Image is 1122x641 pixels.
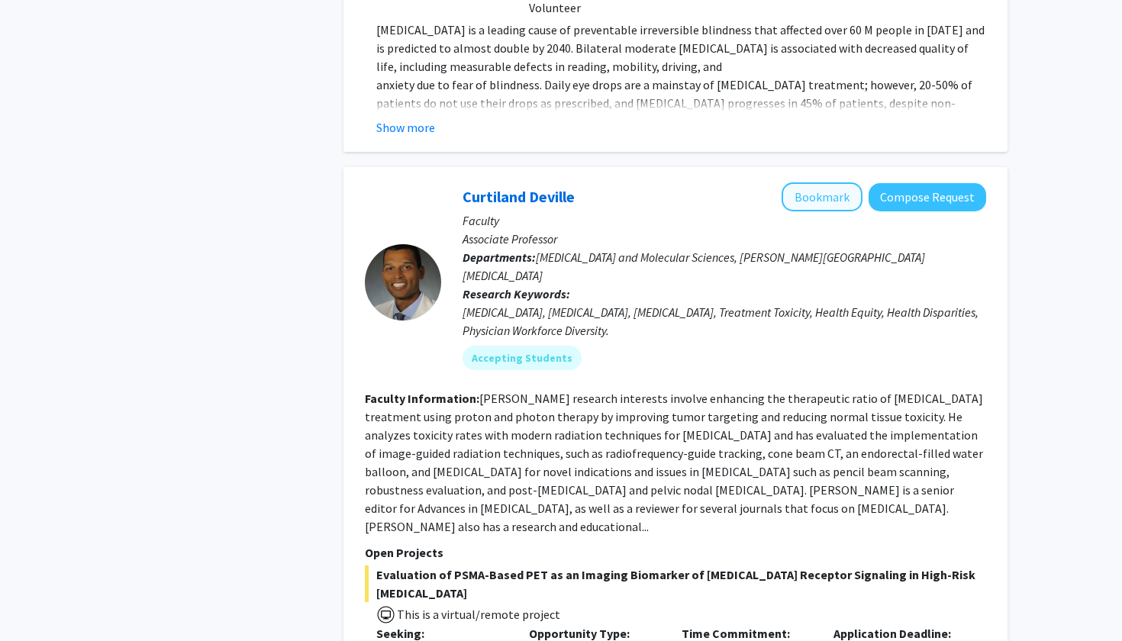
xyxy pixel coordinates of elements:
[395,607,560,622] span: This is a virtual/remote project
[376,118,435,137] button: Show more
[463,230,986,248] p: Associate Professor
[376,21,986,76] p: [MEDICAL_DATA] is a leading cause of preventable irreversible blindness that affected over 60 M p...
[463,303,986,340] div: [MEDICAL_DATA], [MEDICAL_DATA], [MEDICAL_DATA], Treatment Toxicity, Health Equity, Health Dispari...
[463,250,536,265] b: Departments:
[463,211,986,230] p: Faculty
[463,250,925,283] span: [MEDICAL_DATA] and Molecular Sciences, [PERSON_NAME][GEOGRAPHIC_DATA][MEDICAL_DATA]
[11,572,65,630] iframe: Chat
[869,183,986,211] button: Compose Request to Curtiland Deville
[365,543,986,562] p: Open Projects
[365,565,986,602] span: Evaluation of PSMA-Based PET as an Imaging Biomarker of [MEDICAL_DATA] Receptor Signaling in High...
[463,346,582,370] mat-chip: Accepting Students
[376,76,986,185] p: anxiety due to fear of blindness. Daily eye drops are a mainstay of [MEDICAL_DATA] treatment; how...
[365,391,479,406] b: Faculty Information:
[463,286,570,301] b: Research Keywords:
[463,187,575,206] a: Curtiland Deville
[782,182,862,211] button: Add Curtiland Deville to Bookmarks
[365,391,983,534] fg-read-more: [PERSON_NAME] research interests involve enhancing the therapeutic ratio of [MEDICAL_DATA] treatm...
